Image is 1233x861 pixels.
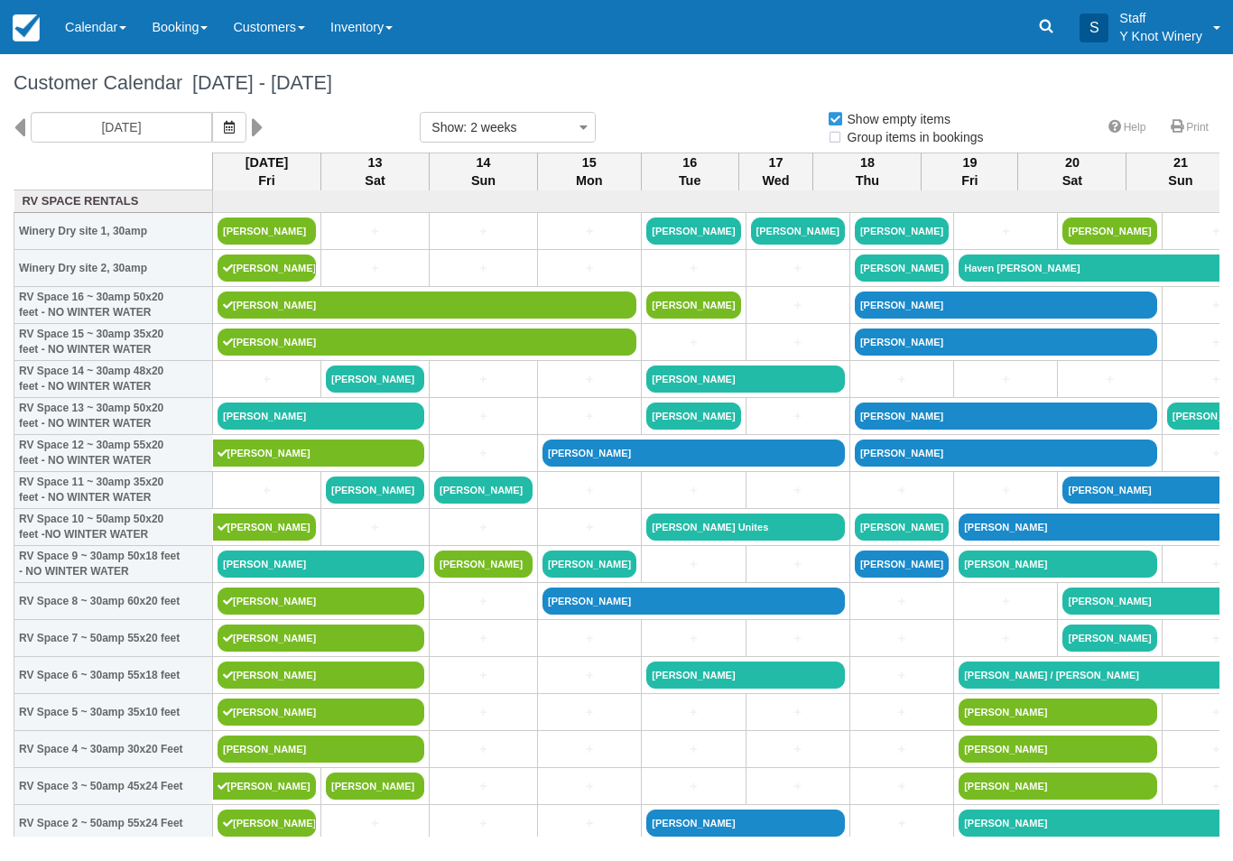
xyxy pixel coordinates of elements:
[326,518,424,537] a: +
[542,629,636,648] a: +
[434,592,533,611] a: +
[434,477,533,504] a: [PERSON_NAME]
[14,694,213,731] th: RV Space 5 ~ 30amp 35x10 feet
[542,518,636,537] a: +
[14,768,213,805] th: RV Space 3 ~ 50amp 45x24 Feet
[1062,625,1156,652] a: [PERSON_NAME]
[959,699,1157,726] a: [PERSON_NAME]
[326,222,424,241] a: +
[855,481,949,500] a: +
[218,329,636,356] a: [PERSON_NAME]
[542,440,845,467] a: [PERSON_NAME]
[434,777,533,796] a: +
[542,666,636,685] a: +
[855,403,1157,430] a: [PERSON_NAME]
[218,625,424,652] a: [PERSON_NAME]
[434,703,533,722] a: +
[14,324,213,361] th: RV Space 15 ~ 30amp 35x20 feet - NO WINTER WATER
[813,153,922,190] th: 18 Thu
[538,153,642,190] th: 15 Mon
[751,259,845,278] a: +
[218,370,316,389] a: +
[855,777,949,796] a: +
[14,620,213,657] th: RV Space 7 ~ 50amp 55x20 feet
[14,72,1219,94] h1: Customer Calendar
[827,124,996,151] label: Group items in bookings
[646,777,740,796] a: +
[959,370,1052,389] a: +
[646,218,740,245] a: [PERSON_NAME]
[646,629,740,648] a: +
[646,662,845,689] a: [PERSON_NAME]
[434,370,533,389] a: +
[646,259,740,278] a: +
[434,551,533,578] a: [PERSON_NAME]
[326,814,424,833] a: +
[751,740,845,759] a: +
[321,153,430,190] th: 13 Sat
[738,153,813,190] th: 17 Wed
[218,810,316,837] a: [PERSON_NAME]
[218,403,424,430] a: [PERSON_NAME]
[434,666,533,685] a: +
[855,329,1157,356] a: [PERSON_NAME]
[1062,370,1156,389] a: +
[922,153,1018,190] th: 19 Fri
[14,731,213,768] th: RV Space 4 ~ 30amp 30x20 Feet
[14,509,213,546] th: RV Space 10 ~ 50amp 50x20 feet -NO WINTER WATER
[218,662,424,689] a: [PERSON_NAME]
[959,592,1052,611] a: +
[420,112,596,143] button: Show: 2 weeks
[1062,218,1156,245] a: [PERSON_NAME]
[751,629,845,648] a: +
[218,551,424,578] a: [PERSON_NAME]
[1119,27,1202,45] p: Y Knot Winery
[463,120,516,134] span: : 2 weeks
[646,740,740,759] a: +
[434,259,533,278] a: +
[542,551,636,578] a: [PERSON_NAME]
[751,218,845,245] a: [PERSON_NAME]
[326,366,424,393] a: [PERSON_NAME]
[14,472,213,509] th: RV Space 11 ~ 30amp 35x20 feet - NO WINTER WATER
[1080,14,1108,42] div: S
[855,514,949,541] a: [PERSON_NAME]
[751,296,845,315] a: +
[542,370,636,389] a: +
[959,736,1157,763] a: [PERSON_NAME]
[646,292,740,319] a: [PERSON_NAME]
[434,629,533,648] a: +
[855,551,949,578] a: [PERSON_NAME]
[213,440,425,467] a: [PERSON_NAME]
[646,810,845,837] a: [PERSON_NAME]
[1160,115,1219,141] a: Print
[434,518,533,537] a: +
[751,333,845,352] a: +
[646,481,740,500] a: +
[646,403,740,430] a: [PERSON_NAME]
[1119,9,1202,27] p: Staff
[542,222,636,241] a: +
[827,106,962,133] label: Show empty items
[218,292,636,319] a: [PERSON_NAME]
[14,583,213,620] th: RV Space 8 ~ 30amp 60x20 feet
[218,699,424,726] a: [PERSON_NAME]
[14,546,213,583] th: RV Space 9 ~ 30amp 50x18 feet - NO WINTER WATER
[855,370,949,389] a: +
[542,407,636,426] a: +
[855,218,949,245] a: [PERSON_NAME]
[646,366,845,393] a: [PERSON_NAME]
[751,703,845,722] a: +
[855,666,949,685] a: +
[751,481,845,500] a: +
[959,481,1052,500] a: +
[213,514,317,541] a: [PERSON_NAME]
[213,773,317,800] a: [PERSON_NAME]
[434,814,533,833] a: +
[751,555,845,574] a: +
[431,120,463,134] span: Show
[218,218,316,245] a: [PERSON_NAME]
[434,407,533,426] a: +
[827,130,998,143] span: Group items in bookings
[1098,115,1157,141] a: Help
